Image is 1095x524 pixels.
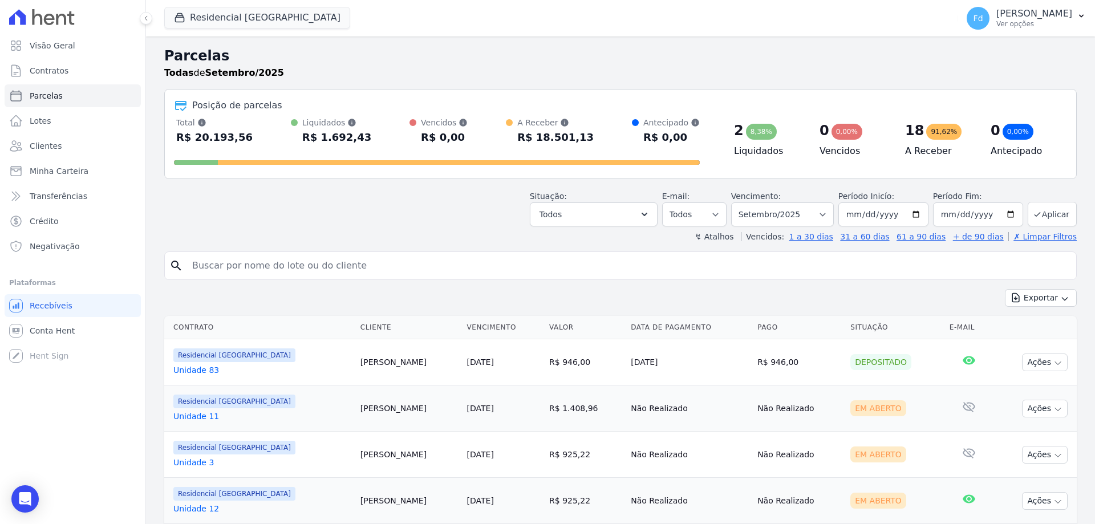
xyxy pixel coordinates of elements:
button: Todos [530,202,658,226]
label: Período Inicío: [838,192,894,201]
div: Em Aberto [850,493,906,509]
span: Fd [974,14,983,22]
td: Não Realizado [626,478,753,524]
a: Unidade 3 [173,457,351,468]
div: Posição de parcelas [192,99,282,112]
button: Ações [1022,400,1068,417]
div: 91,62% [926,124,962,140]
div: Vencidos [421,117,468,128]
a: [DATE] [467,496,494,505]
h4: Liquidados [734,144,801,158]
a: [DATE] [467,404,494,413]
p: [PERSON_NAME] [996,8,1072,19]
div: R$ 18.501,13 [517,128,594,147]
div: 0,00% [832,124,862,140]
span: Visão Geral [30,40,75,51]
label: Situação: [530,192,567,201]
div: A Receber [517,117,594,128]
span: Parcelas [30,90,63,101]
div: R$ 0,00 [643,128,700,147]
div: Liquidados [302,117,371,128]
td: Não Realizado [753,385,846,432]
div: 18 [905,121,924,140]
a: Conta Hent [5,319,141,342]
button: Fd [PERSON_NAME] Ver opções [958,2,1095,34]
button: Aplicar [1028,202,1077,226]
span: Residencial [GEOGRAPHIC_DATA] [173,487,295,501]
h4: Antecipado [991,144,1058,158]
td: Não Realizado [626,385,753,432]
button: Residencial [GEOGRAPHIC_DATA] [164,7,350,29]
div: Em Aberto [850,446,906,462]
strong: Setembro/2025 [205,67,284,78]
th: Data de Pagamento [626,316,753,339]
div: Depositado [850,354,911,370]
span: Negativação [30,241,80,252]
a: [DATE] [467,358,494,367]
input: Buscar por nome do lote ou do cliente [185,254,1072,277]
span: Residencial [GEOGRAPHIC_DATA] [173,441,295,454]
i: search [169,259,183,273]
div: R$ 20.193,56 [176,128,253,147]
h4: Vencidos [820,144,887,158]
div: 8,38% [746,124,777,140]
span: Residencial [GEOGRAPHIC_DATA] [173,395,295,408]
label: Vencimento: [731,192,781,201]
div: Total [176,117,253,128]
th: Cliente [356,316,463,339]
span: Todos [540,208,562,221]
a: Unidade 83 [173,364,351,376]
div: 2 [734,121,744,140]
a: Crédito [5,210,141,233]
a: ✗ Limpar Filtros [1008,232,1077,241]
a: Lotes [5,109,141,132]
a: Clientes [5,135,141,157]
label: Período Fim: [933,190,1023,202]
span: Recebíveis [30,300,72,311]
h4: A Receber [905,144,972,158]
td: Não Realizado [753,432,846,478]
a: Parcelas [5,84,141,107]
th: E-mail [945,316,993,339]
td: [PERSON_NAME] [356,478,463,524]
a: Minha Carteira [5,160,141,182]
a: Transferências [5,185,141,208]
button: Exportar [1005,289,1077,307]
th: Contrato [164,316,356,339]
p: Ver opções [996,19,1072,29]
span: Conta Hent [30,325,75,336]
a: 61 a 90 dias [897,232,946,241]
button: Ações [1022,492,1068,510]
div: R$ 0,00 [421,128,468,147]
label: E-mail: [662,192,690,201]
td: [PERSON_NAME] [356,432,463,478]
th: Valor [545,316,626,339]
th: Situação [846,316,945,339]
td: Não Realizado [626,432,753,478]
th: Vencimento [463,316,545,339]
a: Unidade 11 [173,411,351,422]
td: [PERSON_NAME] [356,339,463,385]
td: R$ 925,22 [545,478,626,524]
td: R$ 946,00 [753,339,846,385]
a: Contratos [5,59,141,82]
p: de [164,66,284,80]
span: Transferências [30,190,87,202]
label: ↯ Atalhos [695,232,733,241]
button: Ações [1022,446,1068,464]
div: 0,00% [1003,124,1033,140]
td: R$ 925,22 [545,432,626,478]
span: Residencial [GEOGRAPHIC_DATA] [173,348,295,362]
a: 1 a 30 dias [789,232,833,241]
td: [PERSON_NAME] [356,385,463,432]
div: Open Intercom Messenger [11,485,39,513]
div: Plataformas [9,276,136,290]
a: Visão Geral [5,34,141,57]
span: Contratos [30,65,68,76]
td: R$ 946,00 [545,339,626,385]
td: Não Realizado [753,478,846,524]
th: Pago [753,316,846,339]
div: 0 [991,121,1000,140]
td: [DATE] [626,339,753,385]
a: 31 a 60 dias [840,232,889,241]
